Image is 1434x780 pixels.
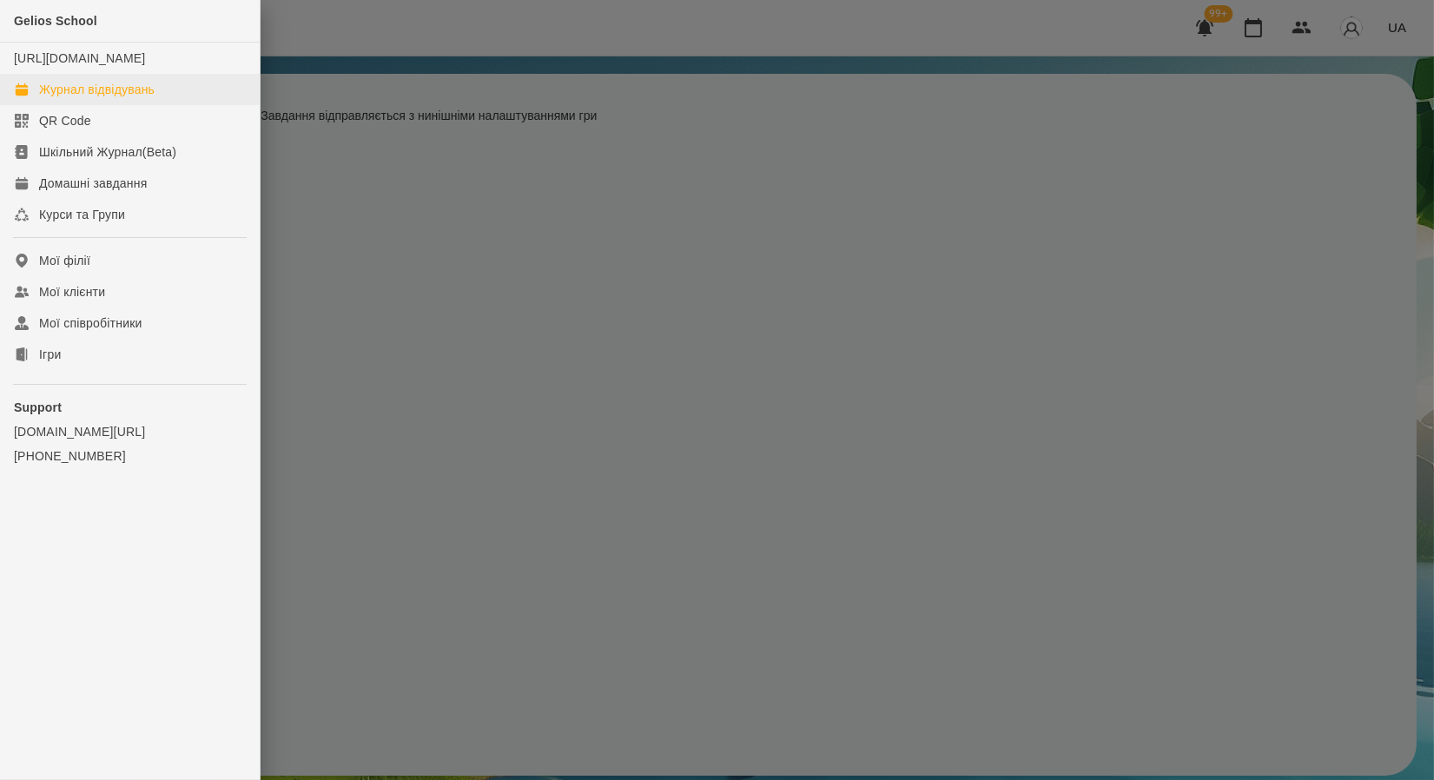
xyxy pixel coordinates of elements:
div: Мої співробітники [39,314,142,332]
div: Курси та Групи [39,206,125,223]
div: Мої філії [39,252,90,269]
div: Домашні завдання [39,175,147,192]
div: Ігри [39,346,61,363]
span: Gelios School [14,14,97,28]
a: [URL][DOMAIN_NAME] [14,51,145,65]
div: QR Code [39,112,91,129]
div: Журнал відвідувань [39,81,155,98]
p: Support [14,399,246,416]
a: [PHONE_NUMBER] [14,447,246,465]
div: Шкільний Журнал(Beta) [39,143,176,161]
a: [DOMAIN_NAME][URL] [14,423,246,440]
div: Мої клієнти [39,283,105,301]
